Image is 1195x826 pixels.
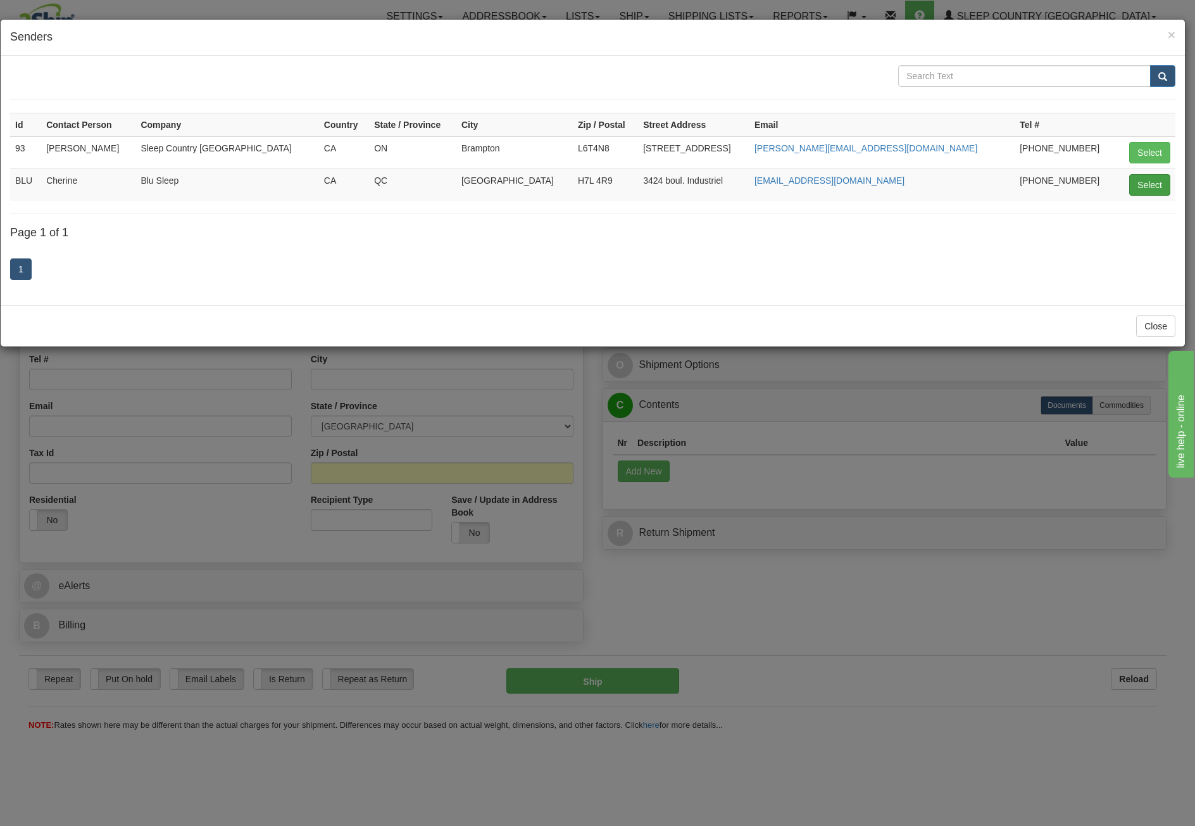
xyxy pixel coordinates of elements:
[369,136,456,168] td: ON
[9,8,117,23] div: live help - online
[1168,28,1175,41] button: Close
[10,29,1175,46] h4: Senders
[41,168,135,201] td: Cherine
[638,113,749,136] th: Street Address
[573,168,638,201] td: H7L 4R9
[10,113,41,136] th: Id
[10,168,41,201] td: BLU
[1015,136,1117,168] td: [PHONE_NUMBER]
[319,113,369,136] th: Country
[754,175,904,186] a: [EMAIL_ADDRESS][DOMAIN_NAME]
[638,168,749,201] td: 3424 boul. Industriel
[319,168,369,201] td: CA
[573,136,638,168] td: L6T4N8
[135,168,318,201] td: Blu Sleep
[1015,113,1117,136] th: Tel #
[1136,315,1175,337] button: Close
[41,113,135,136] th: Contact Person
[1129,142,1170,163] button: Select
[1166,348,1194,478] iframe: chat widget
[10,258,32,280] a: 1
[638,136,749,168] td: [STREET_ADDRESS]
[135,113,318,136] th: Company
[319,136,369,168] td: CA
[41,136,135,168] td: [PERSON_NAME]
[10,136,41,168] td: 93
[749,113,1015,136] th: Email
[1129,174,1170,196] button: Select
[135,136,318,168] td: Sleep Country [GEOGRAPHIC_DATA]
[898,65,1151,87] input: Search Text
[456,113,573,136] th: City
[369,168,456,201] td: QC
[573,113,638,136] th: Zip / Postal
[754,143,977,153] a: [PERSON_NAME][EMAIL_ADDRESS][DOMAIN_NAME]
[10,227,1175,239] h4: Page 1 of 1
[456,136,573,168] td: Brampton
[369,113,456,136] th: State / Province
[456,168,573,201] td: [GEOGRAPHIC_DATA]
[1015,168,1117,201] td: [PHONE_NUMBER]
[1168,27,1175,42] span: ×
